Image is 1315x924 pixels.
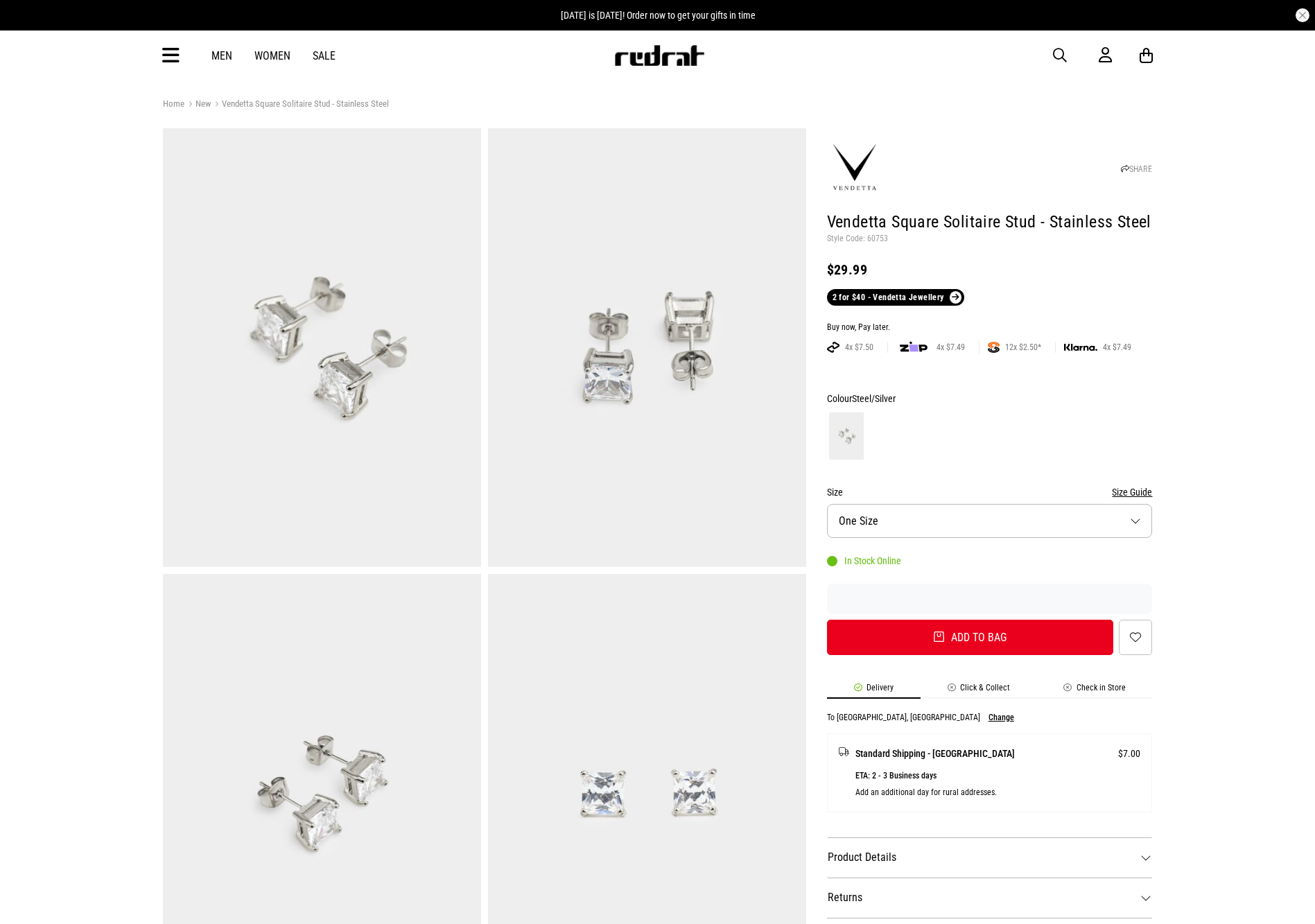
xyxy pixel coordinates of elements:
[827,390,1153,407] div: Colour
[829,412,864,460] img: Steel/Silver
[1121,164,1152,174] a: SHARE
[827,504,1153,538] button: One Size
[839,342,879,353] span: 4x $7.50
[855,745,1015,762] span: Standard Shipping - [GEOGRAPHIC_DATA]
[827,683,921,699] li: Delivery
[1000,342,1047,353] span: 12x $2.50*
[211,49,232,62] a: Men
[827,878,1153,918] dt: Returns
[900,340,928,354] img: zip
[211,98,389,112] a: Vendetta Square Solitaire Stud - Stainless Steel
[1097,342,1137,353] span: 4x $7.49
[163,128,481,567] img: Vendetta Square Solitaire Stud - Stainless Steel in Silver
[184,98,211,112] a: New
[989,713,1014,722] button: Change
[827,261,1153,278] div: $29.99
[921,683,1037,699] li: Click & Collect
[613,45,705,66] img: Redrat logo
[827,322,1153,333] div: Buy now, Pay later.
[254,49,290,62] a: Women
[1064,344,1097,351] img: KLARNA
[988,342,1000,353] img: SPLITPAY
[1037,683,1153,699] li: Check in Store
[1112,484,1152,500] button: Size Guide
[561,10,756,21] span: [DATE] is [DATE]! Order now to get your gifts in time
[827,837,1153,878] dt: Product Details
[839,514,878,528] span: One Size
[313,49,336,62] a: Sale
[1118,745,1140,762] span: $7.00
[855,767,1141,801] p: ETA: 2 - 3 Business days Add an additional day for rural addresses.
[827,289,964,306] a: 2 for $40 - Vendetta Jewellery
[827,211,1153,234] h1: Vendetta Square Solitaire Stud - Stainless Steel
[827,342,839,353] img: AFTERPAY
[163,98,184,109] a: Home
[827,620,1114,655] button: Add to bag
[488,128,806,567] img: Vendetta Square Solitaire Stud - Stainless Steel in Silver
[827,555,901,566] div: In Stock Online
[931,342,970,353] span: 4x $7.49
[827,234,1153,245] p: Style Code: 60753
[827,140,882,195] img: Vendetta
[827,592,1153,606] iframe: Customer reviews powered by Trustpilot
[827,713,980,722] p: To [GEOGRAPHIC_DATA], [GEOGRAPHIC_DATA]
[852,393,896,404] span: Steel/Silver
[827,484,1153,500] div: Size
